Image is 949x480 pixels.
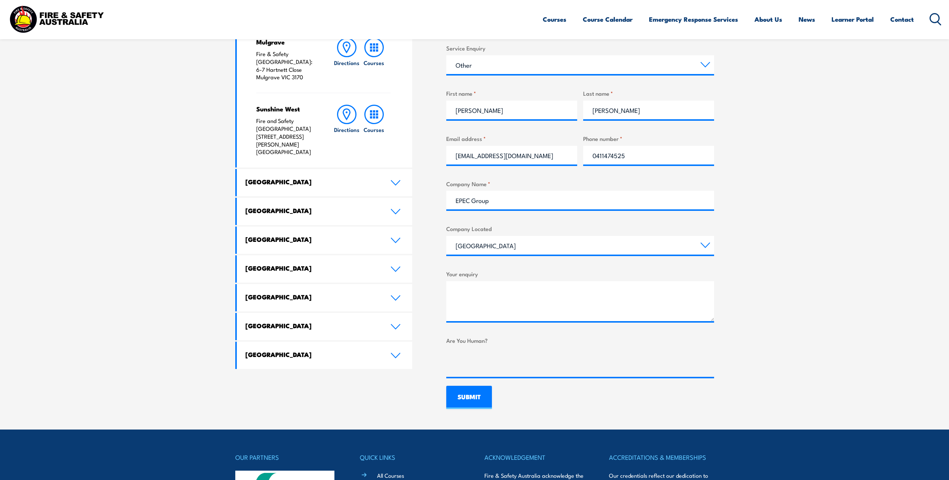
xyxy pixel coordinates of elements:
[890,9,914,29] a: Contact
[237,227,413,254] a: [GEOGRAPHIC_DATA]
[245,350,379,359] h4: [GEOGRAPHIC_DATA]
[446,134,577,143] label: Email address
[245,293,379,301] h4: [GEOGRAPHIC_DATA]
[364,59,384,67] h6: Courses
[446,89,577,98] label: First name
[333,105,360,156] a: Directions
[334,59,359,67] h6: Directions
[237,198,413,225] a: [GEOGRAPHIC_DATA]
[446,270,714,278] label: Your enquiry
[377,471,404,479] a: All Courses
[256,38,319,46] h4: Mulgrave
[237,169,413,196] a: [GEOGRAPHIC_DATA]
[256,105,319,113] h4: Sunshine West
[245,235,379,243] h4: [GEOGRAPHIC_DATA]
[583,134,714,143] label: Phone number
[364,126,384,133] h6: Courses
[235,452,340,462] h4: OUR PARTNERS
[609,452,714,462] h4: ACCREDITATIONS & MEMBERSHIPS
[237,342,413,369] a: [GEOGRAPHIC_DATA]
[360,452,465,462] h4: QUICK LINKS
[361,38,388,81] a: Courses
[484,452,589,462] h4: ACKNOWLEDGEMENT
[256,50,319,81] p: Fire & Safety [GEOGRAPHIC_DATA]: 6-7 Hartnett Close Mulgrave VIC 3170
[245,206,379,215] h4: [GEOGRAPHIC_DATA]
[334,126,359,133] h6: Directions
[237,255,413,283] a: [GEOGRAPHIC_DATA]
[446,336,714,345] label: Are You Human?
[446,44,714,52] label: Service Enquiry
[446,179,714,188] label: Company Name
[361,105,388,156] a: Courses
[237,313,413,340] a: [GEOGRAPHIC_DATA]
[649,9,738,29] a: Emergency Response Services
[256,117,319,156] p: Fire and Safety [GEOGRAPHIC_DATA] [STREET_ADDRESS][PERSON_NAME] [GEOGRAPHIC_DATA]
[446,224,714,233] label: Company Located
[245,264,379,272] h4: [GEOGRAPHIC_DATA]
[446,348,560,377] iframe: reCAPTCHA
[832,9,874,29] a: Learner Portal
[245,178,379,186] h4: [GEOGRAPHIC_DATA]
[245,321,379,330] h4: [GEOGRAPHIC_DATA]
[799,9,815,29] a: News
[583,89,714,98] label: Last name
[333,38,360,81] a: Directions
[583,9,633,29] a: Course Calendar
[237,284,413,311] a: [GEOGRAPHIC_DATA]
[446,386,492,409] input: SUBMIT
[754,9,782,29] a: About Us
[543,9,566,29] a: Courses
